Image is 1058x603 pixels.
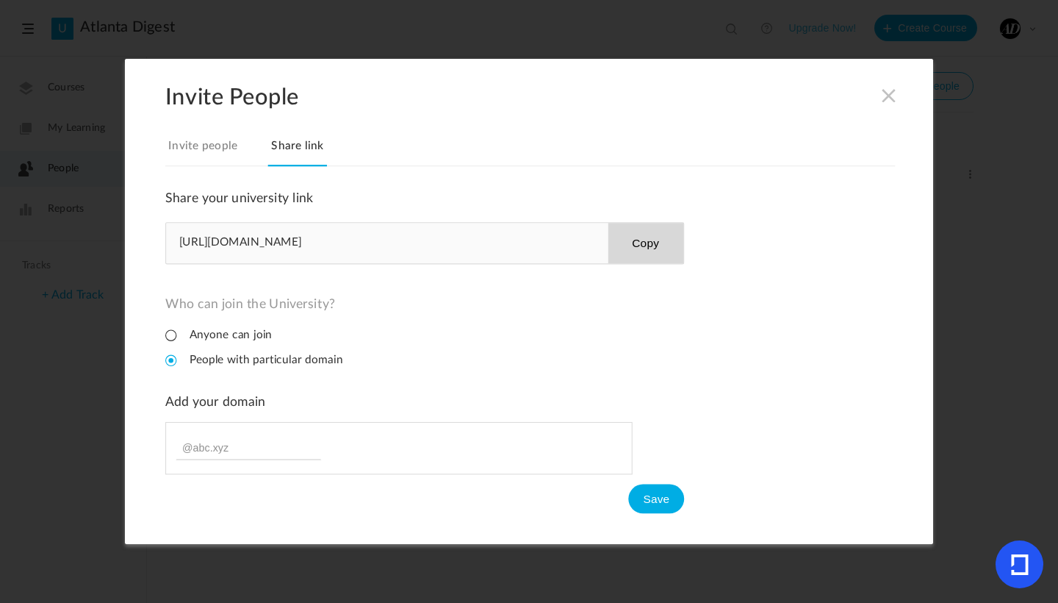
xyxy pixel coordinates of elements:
a: Share link [268,136,327,167]
li: People with particular domain [165,353,343,367]
button: Save [629,485,685,514]
li: Anyone can join [165,328,272,342]
h3: Who can join the University? [165,296,684,312]
h2: Invite People [165,83,933,110]
a: Invite people [165,136,240,167]
span: Add your domain [165,396,265,409]
span: Share your university link [165,191,314,204]
button: Copy [608,223,683,263]
span: [URL][DOMAIN_NAME] [179,236,302,251]
input: @abc.xyz [176,435,321,460]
